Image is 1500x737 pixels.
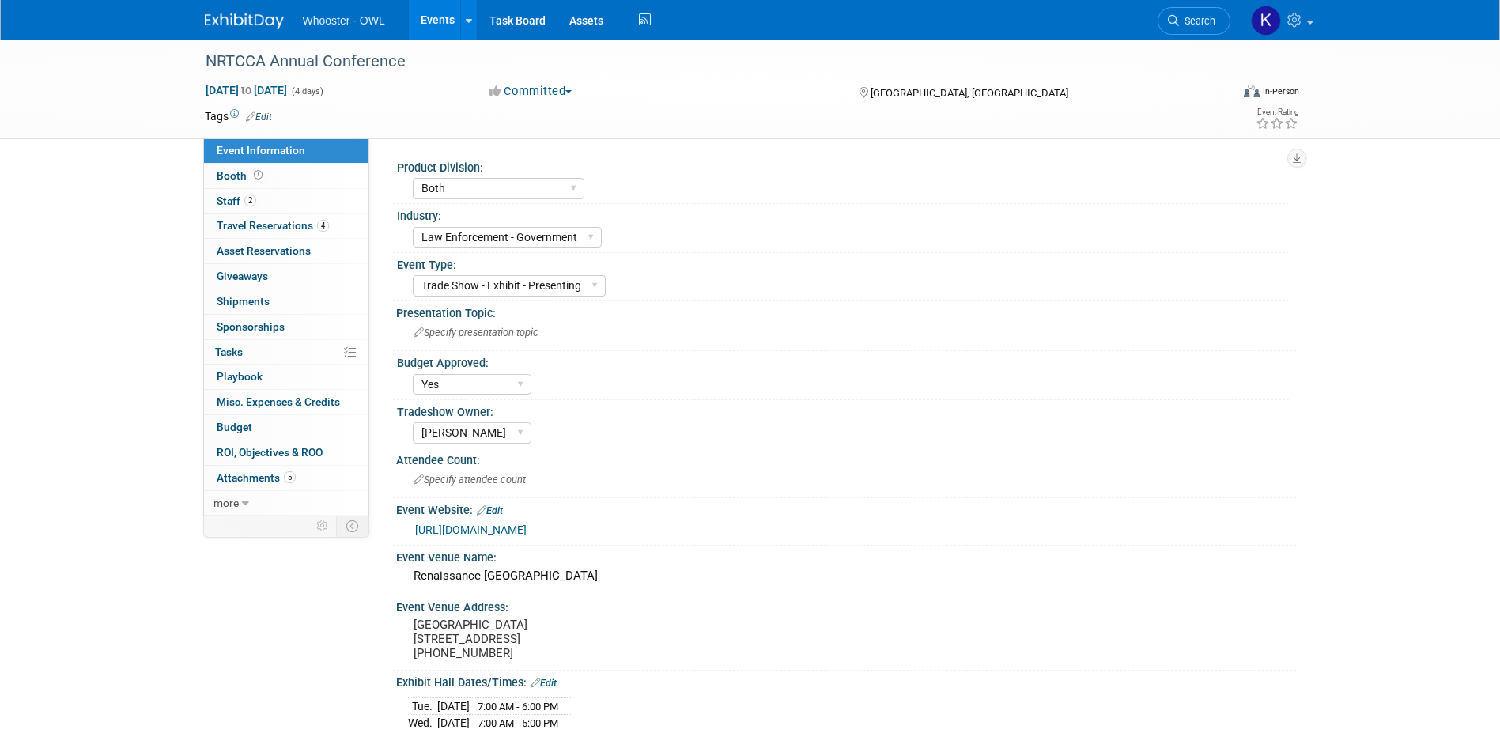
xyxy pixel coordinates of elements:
[414,474,526,486] span: Specify attendee count
[484,83,578,100] button: Committed
[205,108,272,124] td: Tags
[303,14,385,27] span: Whooster - OWL
[396,595,1296,615] div: Event Venue Address:
[204,189,368,214] a: Staff2
[204,440,368,465] a: ROI, Objectives & ROO
[204,214,368,238] a: Travel Reservations4
[217,219,329,232] span: Travel Reservations
[217,244,311,257] span: Asset Reservations
[309,516,337,536] td: Personalize Event Tab Strip
[204,239,368,263] a: Asset Reservations
[204,315,368,339] a: Sponsorships
[217,446,323,459] span: ROI, Objectives & ROO
[397,400,1289,420] div: Tradeshow Owner:
[317,220,329,232] span: 4
[217,320,285,333] span: Sponsorships
[1179,15,1215,27] span: Search
[396,671,1296,691] div: Exhibit Hall Dates/Times:
[204,340,368,365] a: Tasks
[408,715,437,731] td: Wed.
[478,701,558,712] span: 7:00 AM - 6:00 PM
[478,717,558,729] span: 7:00 AM - 5:00 PM
[205,13,284,29] img: ExhibitDay
[408,697,437,715] td: Tue.
[217,295,270,308] span: Shipments
[204,289,368,314] a: Shipments
[204,466,368,490] a: Attachments5
[437,715,470,731] td: [DATE]
[397,253,1289,273] div: Event Type:
[477,505,503,516] a: Edit
[437,697,470,715] td: [DATE]
[396,448,1296,468] div: Attendee Count:
[217,471,296,484] span: Attachments
[200,47,1207,76] div: NRTCCA Annual Conference
[217,370,263,383] span: Playbook
[215,346,243,358] span: Tasks
[397,204,1289,224] div: Industry:
[396,546,1296,565] div: Event Venue Name:
[397,351,1289,371] div: Budget Approved:
[396,301,1296,321] div: Presentation Topic:
[1251,6,1281,36] img: Kamila Castaneda
[871,87,1068,99] span: [GEOGRAPHIC_DATA], [GEOGRAPHIC_DATA]
[1137,82,1300,106] div: Event Format
[217,144,305,157] span: Event Information
[204,491,368,516] a: more
[204,138,368,163] a: Event Information
[408,564,1284,588] div: Renaissance [GEOGRAPHIC_DATA]
[213,497,239,509] span: more
[1256,108,1298,116] div: Event Rating
[204,365,368,389] a: Playbook
[1244,85,1260,97] img: Format-Inperson.png
[204,264,368,289] a: Giveaways
[336,516,368,536] td: Toggle Event Tabs
[531,678,557,689] a: Edit
[414,618,754,660] pre: [GEOGRAPHIC_DATA] [STREET_ADDRESS] [PHONE_NUMBER]
[217,195,256,207] span: Staff
[284,471,296,483] span: 5
[397,156,1289,176] div: Product Division:
[239,84,254,96] span: to
[1158,7,1230,35] a: Search
[414,327,538,338] span: Specify presentation topic
[290,86,323,96] span: (4 days)
[244,195,256,206] span: 2
[246,111,272,123] a: Edit
[1262,85,1299,97] div: In-Person
[415,523,527,536] a: [URL][DOMAIN_NAME]
[217,270,268,282] span: Giveaways
[205,83,288,97] span: [DATE] [DATE]
[396,498,1296,519] div: Event Website:
[217,169,266,182] span: Booth
[251,169,266,181] span: Booth not reserved yet
[217,421,252,433] span: Budget
[204,415,368,440] a: Budget
[204,390,368,414] a: Misc. Expenses & Credits
[217,395,340,408] span: Misc. Expenses & Credits
[204,164,368,188] a: Booth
